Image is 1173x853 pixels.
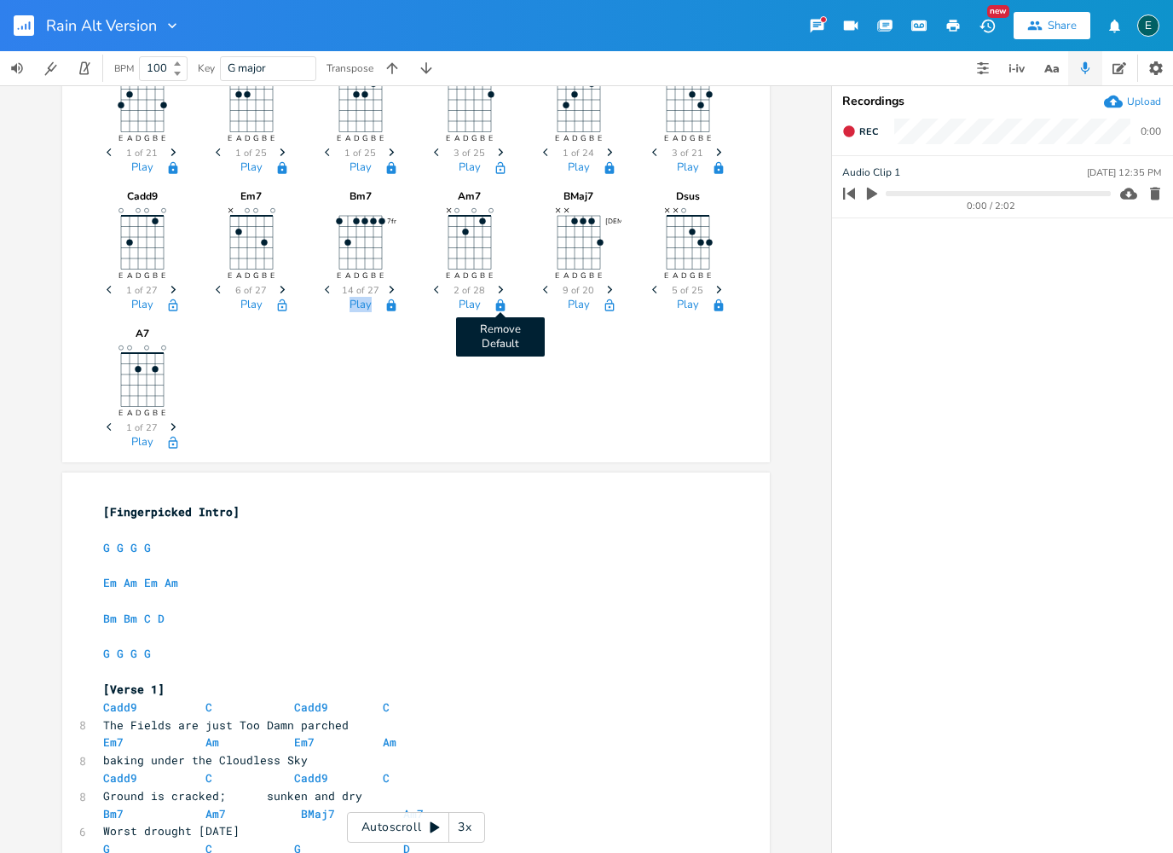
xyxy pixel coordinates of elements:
[126,408,132,418] text: A
[454,286,485,295] span: 2 of 28
[118,133,122,143] text: E
[697,270,702,281] text: B
[143,270,149,281] text: G
[427,191,512,201] div: Am7
[235,270,241,281] text: A
[383,699,390,715] span: C
[131,299,153,313] button: Play
[228,203,234,217] text: ×
[835,118,885,145] button: Rec
[471,270,477,281] text: G
[160,408,165,418] text: E
[677,299,699,313] button: Play
[205,699,212,715] span: C
[454,270,459,281] text: A
[126,148,158,158] span: 1 of 21
[103,823,240,838] span: Worst drought [DATE]
[645,191,731,201] div: Dsus
[859,125,878,138] span: Rec
[124,575,137,590] span: Am
[261,133,266,143] text: B
[318,191,403,201] div: Bm7
[706,133,710,143] text: E
[103,540,110,555] span: G
[124,611,137,626] span: Bm
[103,770,137,786] span: Cadd9
[350,161,372,176] button: Play
[488,270,492,281] text: E
[126,423,158,432] span: 1 of 27
[571,133,577,143] text: D
[336,270,340,281] text: E
[103,699,137,715] span: Cadd9
[244,270,250,281] text: D
[454,133,459,143] text: A
[144,540,151,555] span: G
[672,133,678,143] text: A
[143,408,149,418] text: G
[301,806,335,821] span: BMaj7
[563,148,594,158] span: 1 of 24
[103,504,240,519] span: [Fingerpicked Intro]
[563,286,594,295] span: 9 of 20
[689,133,695,143] text: G
[445,270,449,281] text: E
[378,270,383,281] text: E
[144,611,151,626] span: C
[294,734,315,750] span: Em7
[1048,18,1077,33] div: Share
[554,133,558,143] text: E
[252,270,258,281] text: G
[970,10,1004,41] button: New
[454,148,485,158] span: 3 of 25
[344,270,350,281] text: A
[483,299,517,312] button: Remove Default
[353,133,359,143] text: D
[344,148,376,158] span: 1 of 25
[336,133,340,143] text: E
[449,812,480,843] div: 3x
[370,270,375,281] text: B
[689,270,695,281] text: G
[554,270,558,281] text: E
[103,717,349,733] span: The Fields are just Too Damn parched
[100,328,185,339] div: A7
[672,270,678,281] text: A
[152,408,157,418] text: B
[672,286,703,295] span: 5 of 25
[158,611,165,626] span: D
[842,165,900,181] span: Audio Clip 1
[131,161,153,176] button: Play
[604,217,681,226] text: [DEMOGRAPHIC_DATA]
[130,540,137,555] span: G
[568,161,590,176] button: Play
[347,812,485,843] div: Autoscroll
[563,133,569,143] text: A
[103,575,117,590] span: Em
[103,806,124,821] span: Bm7
[126,270,132,281] text: A
[117,540,124,555] span: G
[126,286,158,295] span: 1 of 27
[126,133,132,143] text: A
[118,270,122,281] text: E
[663,270,667,281] text: E
[664,203,670,217] text: ×
[563,203,569,217] text: ×
[361,270,367,281] text: G
[342,286,379,295] span: 14 of 27
[46,18,157,33] span: Rain Alt Version
[571,270,577,281] text: D
[1141,126,1161,136] div: 0:00
[227,133,231,143] text: E
[462,133,468,143] text: D
[479,270,484,281] text: B
[1137,6,1159,45] button: E
[1137,15,1159,37] div: easlakson
[103,734,124,750] span: Em7
[294,770,328,786] span: Cadd9
[370,133,375,143] text: B
[344,133,350,143] text: A
[144,575,158,590] span: Em
[580,270,586,281] text: G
